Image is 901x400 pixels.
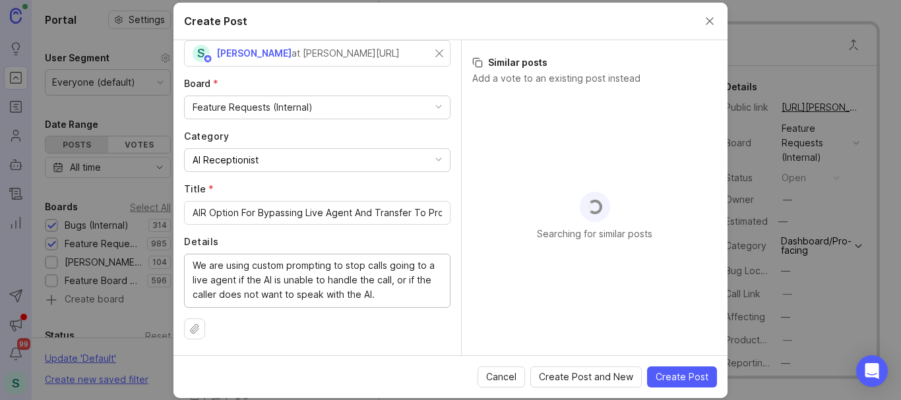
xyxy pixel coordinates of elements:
label: Details [184,235,450,248]
div: Feature Requests (Internal) [193,100,313,115]
div: Open Intercom Messenger [856,355,888,387]
textarea: We are using custom prompting to avoid calls going to a live agent if the AI is unable to handle ... [193,258,442,302]
span: [PERSON_NAME] [216,47,292,59]
button: Upload file [184,318,205,339]
div: AI Receptionist [193,153,259,167]
button: Close create post modal [702,14,717,28]
input: Short, descriptive title [193,206,442,220]
span: Title (required) [184,183,214,194]
label: Category [184,130,450,143]
p: Add a vote to an existing post instead [472,72,717,85]
span: Cancel [486,370,516,384]
h3: Similar posts [472,56,717,69]
p: Searching for similar posts [537,227,652,241]
div: at [PERSON_NAME][URL] [292,46,400,61]
button: Cancel [478,366,525,387]
span: Board (required) [184,78,218,89]
button: Create Post and New [530,366,642,387]
div: S [193,45,210,62]
img: member badge [203,53,213,63]
span: Create Post [656,370,708,384]
span: Create Post and New [539,370,633,384]
h2: Create Post [184,13,247,29]
button: Create Post [647,366,717,387]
